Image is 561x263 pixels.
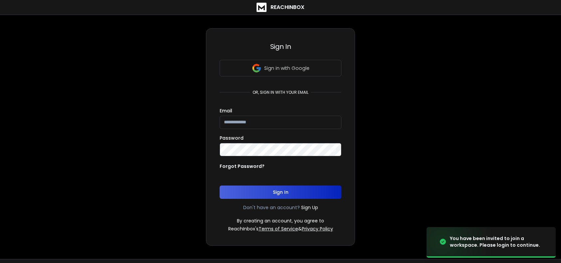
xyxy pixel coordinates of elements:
[257,3,267,12] img: logo
[427,222,493,262] img: image
[220,136,244,140] label: Password
[220,163,265,170] p: Forgot Password?
[271,3,304,11] h1: ReachInbox
[237,217,324,224] p: By creating an account, you agree to
[220,42,341,51] h3: Sign In
[259,225,298,232] a: Terms of Service
[250,90,311,95] p: or, sign in with your email
[264,65,309,71] p: Sign in with Google
[301,204,318,211] a: Sign Up
[243,204,300,211] p: Don't have an account?
[257,3,304,12] a: ReachInbox
[450,235,548,248] div: You have been invited to join a workspace. Please login to continue.
[228,225,333,232] p: ReachInbox's &
[220,60,341,76] button: Sign in with Google
[220,186,341,199] button: Sign In
[220,108,232,113] label: Email
[302,225,333,232] a: Privacy Policy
